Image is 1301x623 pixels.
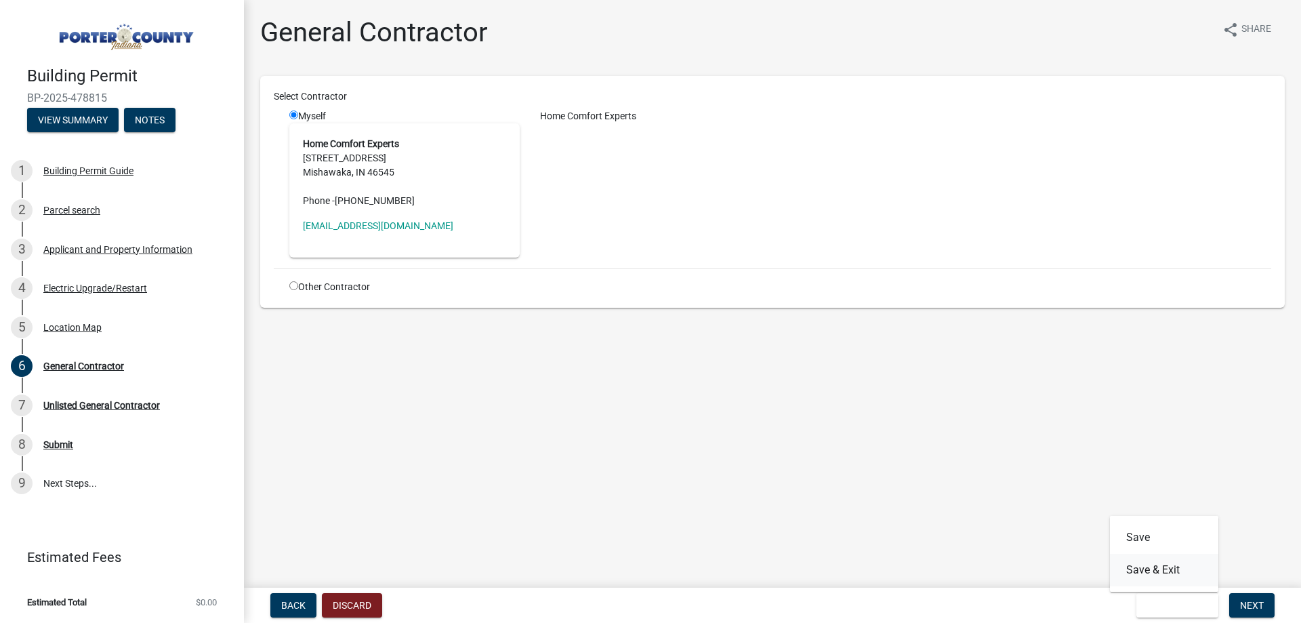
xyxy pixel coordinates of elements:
[27,108,119,132] button: View Summary
[1229,593,1275,618] button: Next
[1110,516,1218,592] div: Save & Exit
[43,283,147,293] div: Electric Upgrade/Restart
[1222,22,1239,38] i: share
[11,434,33,456] div: 8
[27,598,87,607] span: Estimated Total
[43,245,192,254] div: Applicant and Property Information
[11,355,33,377] div: 6
[27,66,233,86] h4: Building Permit
[303,138,399,149] strong: Home Comfort Experts
[27,92,217,104] span: BP-2025-478815
[11,473,33,494] div: 9
[27,14,222,52] img: Porter County, Indiana
[43,440,73,449] div: Submit
[43,166,133,176] div: Building Permit Guide
[322,593,382,618] button: Discard
[11,239,33,260] div: 3
[11,544,222,571] a: Estimated Fees
[124,108,175,132] button: Notes
[1241,22,1271,38] span: Share
[43,205,100,215] div: Parcel search
[281,600,306,611] span: Back
[303,137,506,208] address: [STREET_ADDRESS] Mishawaka, IN 46545
[260,16,488,49] h1: General Contractor
[279,280,530,294] div: Other Contractor
[303,195,335,206] abbr: Phone -
[11,199,33,221] div: 2
[289,109,520,258] div: Myself
[11,395,33,416] div: 7
[1136,593,1218,618] button: Save & Exit
[11,160,33,182] div: 1
[43,323,102,332] div: Location Map
[124,115,175,126] wm-modal-confirm: Notes
[11,277,33,299] div: 4
[1110,521,1218,554] button: Save
[196,598,217,607] span: $0.00
[11,317,33,338] div: 5
[264,89,1281,104] div: Select Contractor
[1212,16,1282,43] button: shareShare
[1240,600,1264,611] span: Next
[303,220,453,231] a: [EMAIL_ADDRESS][DOMAIN_NAME]
[270,593,316,618] button: Back
[1147,600,1199,611] span: Save & Exit
[43,361,124,371] div: General Contractor
[335,195,415,206] span: [PHONE_NUMBER]
[1110,554,1218,586] button: Save & Exit
[43,401,160,410] div: Unlisted General Contractor
[27,115,119,126] wm-modal-confirm: Summary
[530,109,1281,123] div: Home Comfort Experts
